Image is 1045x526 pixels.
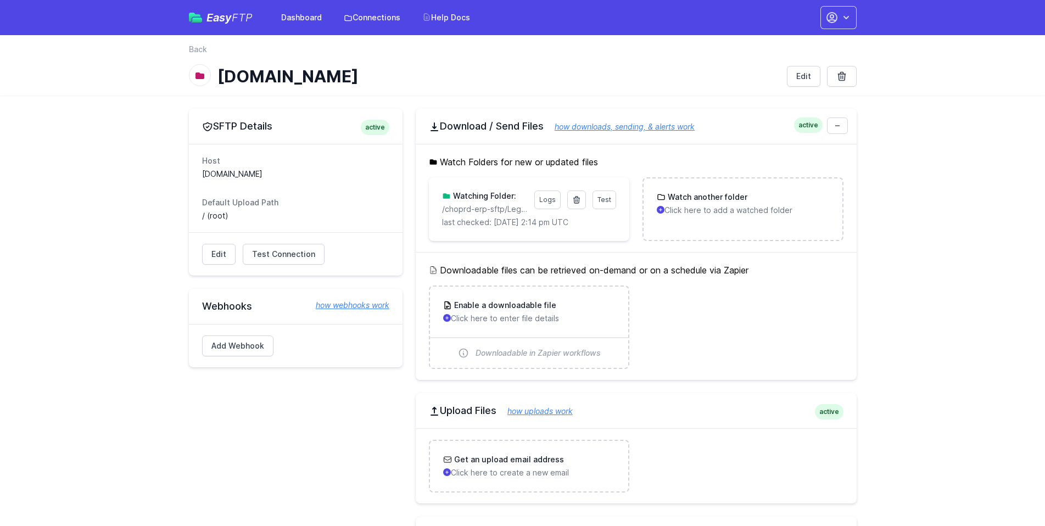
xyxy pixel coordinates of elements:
[452,300,556,311] h3: Enable a downloadable file
[442,204,528,215] p: /choprd-erp-sftp/Legacy/Orders/
[815,404,843,419] span: active
[202,210,389,221] dd: / (root)
[252,249,315,260] span: Test Connection
[189,44,207,55] a: Back
[496,406,573,416] a: how uploads work
[442,217,616,228] p: last checked: [DATE] 2:14 pm UTC
[430,441,628,491] a: Get an upload email address Click here to create a new email
[275,8,328,27] a: Dashboard
[337,8,407,27] a: Connections
[202,155,389,166] dt: Host
[794,117,823,133] span: active
[534,191,561,209] a: Logs
[202,169,389,180] dd: [DOMAIN_NAME]
[202,244,236,265] a: Edit
[666,192,747,203] h3: Watch another folder
[243,244,325,265] a: Test Connection
[429,120,843,133] h2: Download / Send Files
[657,205,829,216] p: Click here to add a watched folder
[202,197,389,208] dt: Default Upload Path
[202,335,273,356] a: Add Webhook
[429,155,843,169] h5: Watch Folders for new or updated files
[443,467,615,478] p: Click here to create a new email
[476,348,601,359] span: Downloadable in Zapier workflows
[305,300,389,311] a: how webhooks work
[544,122,695,131] a: how downloads, sending, & alerts work
[451,191,516,202] h3: Watching Folder:
[361,120,389,135] span: active
[644,178,842,229] a: Watch another folder Click here to add a watched folder
[416,8,477,27] a: Help Docs
[429,404,843,417] h2: Upload Files
[430,287,628,368] a: Enable a downloadable file Click here to enter file details Downloadable in Zapier workflows
[452,454,564,465] h3: Get an upload email address
[597,195,611,204] span: Test
[206,12,253,23] span: Easy
[429,264,843,277] h5: Downloadable files can be retrieved on-demand or on a schedule via Zapier
[202,120,389,133] h2: SFTP Details
[787,66,820,87] a: Edit
[189,13,202,23] img: easyftp_logo.png
[189,12,253,23] a: EasyFTP
[443,313,615,324] p: Click here to enter file details
[232,11,253,24] span: FTP
[189,44,857,61] nav: Breadcrumb
[593,191,616,209] a: Test
[202,300,389,313] h2: Webhooks
[217,66,778,86] h1: [DOMAIN_NAME]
